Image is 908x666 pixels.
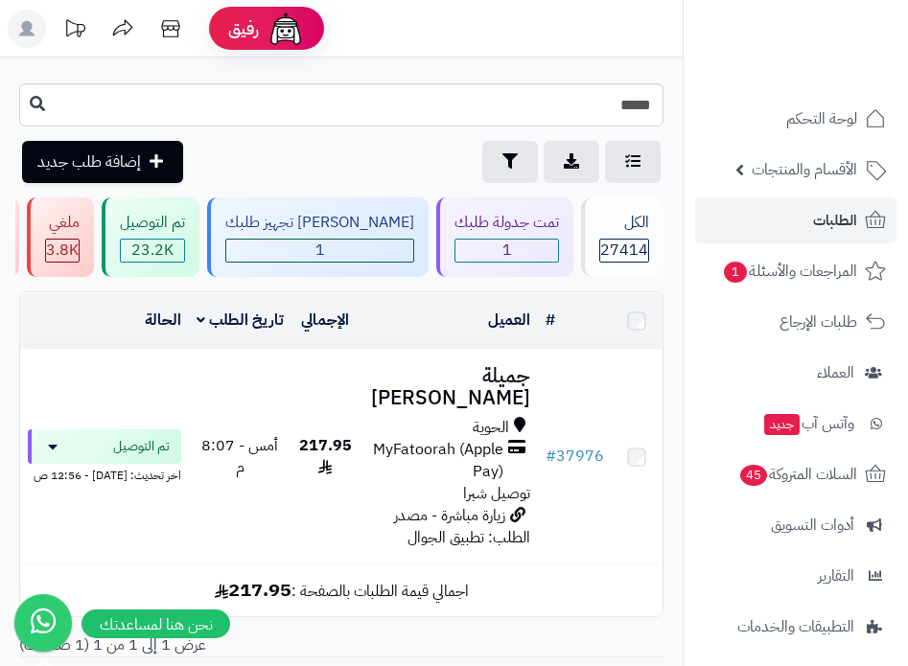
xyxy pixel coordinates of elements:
[197,309,284,332] a: تاريخ الطلب
[695,299,896,345] a: طلبات الإرجاع
[454,212,559,234] div: تمت جدولة طلبك
[695,96,896,142] a: لوحة التحكم
[455,240,558,262] span: 1
[20,564,663,615] td: اجمالي قيمة الطلبات بالصفحة :
[786,105,857,132] span: لوحة التحكم
[752,156,857,183] span: الأقسام والمنتجات
[120,212,185,234] div: تم التوصيل
[577,197,667,277] a: الكل27414
[5,634,678,656] div: عرض 1 إلى 1 من 1 (1 صفحات)
[695,502,896,548] a: أدوات التسويق
[98,197,203,277] a: تم التوصيل 23.2K
[267,10,305,48] img: ai-face.png
[23,197,98,277] a: ملغي 3.8K
[51,10,99,53] a: تحديثات المنصة
[738,461,857,488] span: السلات المتروكة
[37,150,141,173] span: إضافة طلب جديد
[226,240,413,262] span: 1
[740,465,767,486] span: 45
[695,248,896,294] a: المراجعات والأسئلة1
[121,240,184,262] span: 23.2K
[599,212,649,234] div: الكل
[201,434,278,479] span: أمس - 8:07 م
[367,365,530,409] h3: جميلة [PERSON_NAME]
[762,410,854,437] span: وآتس آب
[228,17,259,40] span: رفيق
[203,197,432,277] a: [PERSON_NAME] تجهيز طلبك 1
[432,197,577,277] a: تمت جدولة طلبك 1
[488,309,530,332] a: العميل
[394,504,530,549] span: زيارة مباشرة - مصدر الطلب: تطبيق الجوال
[724,262,747,283] span: 1
[780,309,857,335] span: طلبات الإرجاع
[695,553,896,599] a: التقارير
[463,482,530,505] span: توصيل شبرا
[600,240,648,262] span: 27414
[695,451,896,497] a: السلات المتروكة45
[737,613,854,640] span: التطبيقات والخدمات
[818,563,854,589] span: التقارير
[546,445,556,468] span: #
[813,207,857,234] span: الطلبات
[817,359,854,386] span: العملاء
[695,604,896,650] a: التطبيقات والخدمات
[695,350,896,396] a: العملاء
[778,54,890,94] img: logo-2.png
[546,309,555,332] a: #
[46,240,79,262] span: 3.8K
[215,575,291,604] b: 217.95
[764,414,800,435] span: جديد
[695,197,896,243] a: الطلبات
[22,141,183,183] a: إضافة طلب جديد
[771,512,854,539] span: أدوات التسويق
[367,439,503,483] span: MyFatoorah (Apple Pay)
[473,417,509,439] span: الحوية
[46,240,79,262] div: 3818
[299,434,352,479] span: 217.95
[121,240,184,262] div: 23218
[28,464,181,484] div: اخر تحديث: [DATE] - 12:56 ص
[722,258,857,285] span: المراجعات والأسئلة
[145,309,181,332] a: الحالة
[546,445,604,468] a: #37976
[225,212,414,234] div: [PERSON_NAME] تجهيز طلبك
[301,309,349,332] a: الإجمالي
[45,212,80,234] div: ملغي
[113,437,170,456] span: تم التوصيل
[695,401,896,447] a: وآتس آبجديد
